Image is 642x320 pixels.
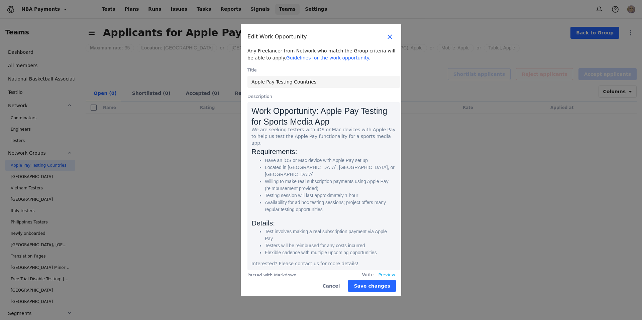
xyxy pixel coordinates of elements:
h2: Details: [251,218,396,228]
li: Flexible cadence with multiple upcoming opportunities [265,249,396,256]
a: Preview [378,272,395,278]
h2: Requirements: [251,146,396,157]
span: Cancel [322,283,340,289]
span: Title [247,67,400,73]
button: Cancel [317,280,345,292]
h1: Work Opportunity: Apple Pay Testing for Sports Media App [251,106,396,127]
li: Willing to make real subscription payments using Apple Pay (reimbursement provided) [265,178,396,192]
li: Test involves making a real subscription payment via Apple Pay [265,228,396,242]
p: We are seeking testers with iOS or Mac devices with Apple Pay to help us test the Apple Pay funct... [251,126,396,146]
span: Save changes [354,283,390,289]
a: Guidelines for the work opportunity. [286,55,370,60]
li: Availability for ad hoc testing sessions; project offers many regular testing opportunities [265,199,396,213]
span: Parsed with Markdown [247,273,297,278]
button: Save changes [348,280,396,292]
span: Edit Work Opportunity [247,33,307,40]
span: Description [247,93,400,100]
li: Have an iOS or Mac device with Apple Pay set up [265,157,396,164]
li: Located in [GEOGRAPHIC_DATA], [GEOGRAPHIC_DATA], or [GEOGRAPHIC_DATA] [265,164,396,178]
a: Write [362,272,373,278]
li: Testers will be reimbursed for any costs incurred [265,242,396,249]
span: Any Freelancer from Network who match the Group criteria will be able to apply. [247,48,396,60]
li: Testing session will last approximately 1 hour [265,192,396,199]
p: Interested? Please contact us for more details! [251,260,396,270]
